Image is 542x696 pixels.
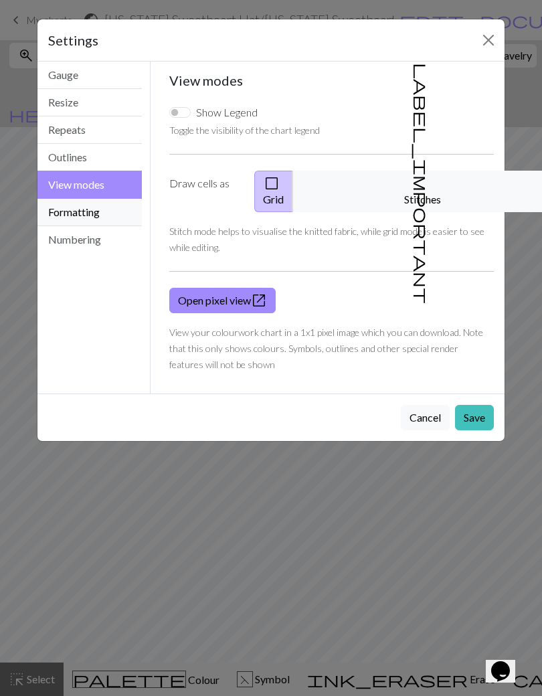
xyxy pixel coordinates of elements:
[169,226,484,253] small: Stitch mode helps to visualise the knitted fabric, while grid mode is easier to see while editing.
[37,199,142,226] button: Formatting
[412,63,431,304] span: label_important
[37,62,142,89] button: Gauge
[169,124,320,136] small: Toggle the visibility of the chart legend
[478,29,499,51] button: Close
[169,288,276,313] a: Open pixel view
[251,291,267,310] span: open_in_new
[196,104,258,120] label: Show Legend
[37,171,142,199] button: View modes
[37,116,142,144] button: Repeats
[401,405,450,430] button: Cancel
[37,89,142,116] button: Resize
[37,226,142,253] button: Numbering
[264,174,280,193] span: check_box_outline_blank
[161,171,246,212] label: Draw cells as
[254,171,293,212] button: Grid
[455,405,494,430] button: Save
[48,30,98,50] h5: Settings
[169,72,494,88] h5: View modes
[169,327,483,370] small: View your colourwork chart in a 1x1 pixel image which you can download. Note that this only shows...
[37,144,142,171] button: Outlines
[486,642,529,683] iframe: chat widget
